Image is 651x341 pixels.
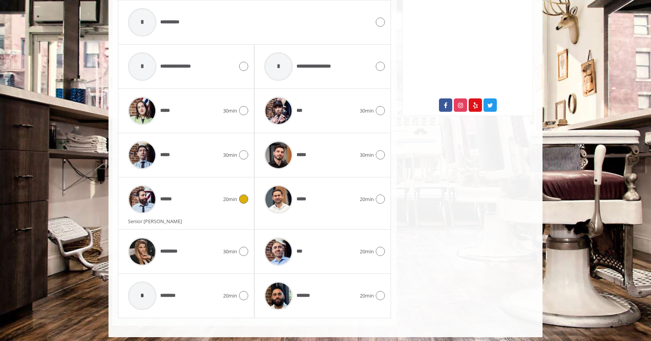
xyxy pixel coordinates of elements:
span: 30min [360,107,374,115]
span: 20min [223,292,237,300]
span: 30min [360,151,374,159]
span: 20min [360,195,374,203]
span: 30min [223,248,237,256]
span: 20min [223,195,237,203]
span: 20min [360,292,374,300]
span: 30min [223,151,237,159]
span: 20min [360,248,374,256]
span: Senior [PERSON_NAME] [128,218,186,225]
span: 30min [223,107,237,115]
